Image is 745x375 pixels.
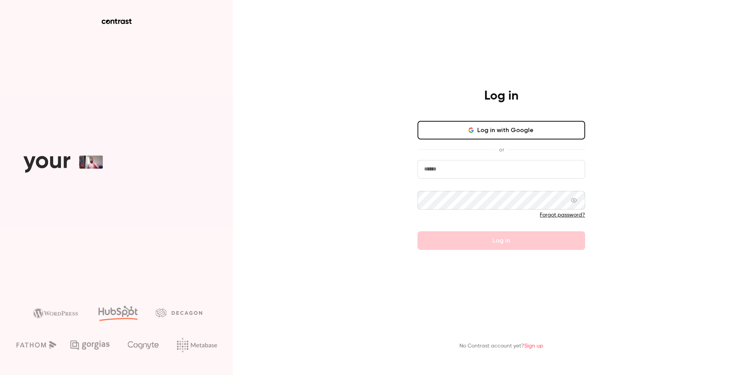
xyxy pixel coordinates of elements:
[418,121,585,139] button: Log in with Google
[540,212,585,218] a: Forgot password?
[156,308,202,317] img: decagon
[495,146,508,154] span: or
[484,88,518,104] h4: Log in
[524,343,543,349] a: Sign up
[459,342,543,350] p: No Contrast account yet?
